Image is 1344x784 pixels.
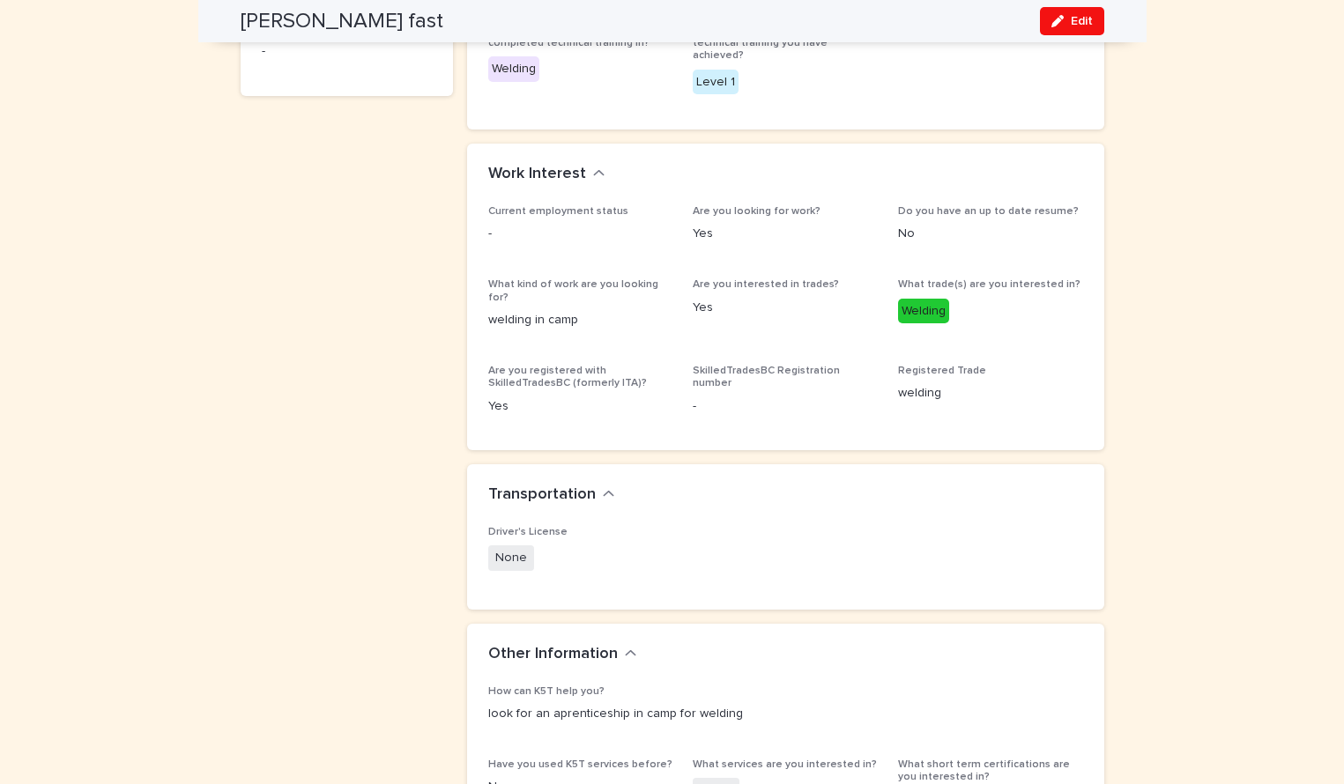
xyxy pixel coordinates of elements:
[898,384,1082,403] p: welding
[488,225,672,243] p: -
[693,225,877,243] p: Yes
[693,279,839,290] span: Are you interested in trades?
[898,759,1070,782] span: What short term certifications are you interested in?
[898,299,949,324] div: Welding
[488,759,672,770] span: Have you used K5T services before?
[693,759,877,770] span: What services are you interested in?
[488,366,647,388] span: Are you registered with SkilledTradesBC (formerly ITA)?
[1040,7,1104,35] button: Edit
[898,206,1079,217] span: Do you have an up to date resume?
[1071,15,1093,27] span: Edit
[488,206,628,217] span: Current employment status
[262,42,432,61] p: -
[693,397,877,416] p: -
[488,279,658,302] span: What kind of work are you looking for?
[488,645,637,664] button: Other Information
[488,165,586,184] h2: Work Interest
[488,311,672,329] p: welding in camp
[488,25,650,48] span: What trade have you previously completed technical training in?
[488,545,534,571] span: None
[241,9,443,34] h2: [PERSON_NAME] fast
[693,299,877,317] p: Yes
[488,56,539,82] div: Welding
[693,366,840,388] span: SkilledTradesBC Registration number
[488,485,615,505] button: Transportation
[488,485,596,505] h2: Transportation
[898,279,1080,290] span: What trade(s) are you interested in?
[898,366,986,376] span: Registered Trade
[488,165,605,184] button: Work Interest
[898,225,1082,243] p: No
[488,645,618,664] h2: Other Information
[693,70,739,95] div: Level 1
[693,25,832,61] span: What is the highest level of technical training you have achieved?
[488,705,1083,723] p: look for an aprenticeship in camp for welding
[488,397,672,416] p: Yes
[488,527,568,537] span: Driver's License
[488,686,605,697] span: How can K5T help you?
[693,206,821,217] span: Are you looking for work?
